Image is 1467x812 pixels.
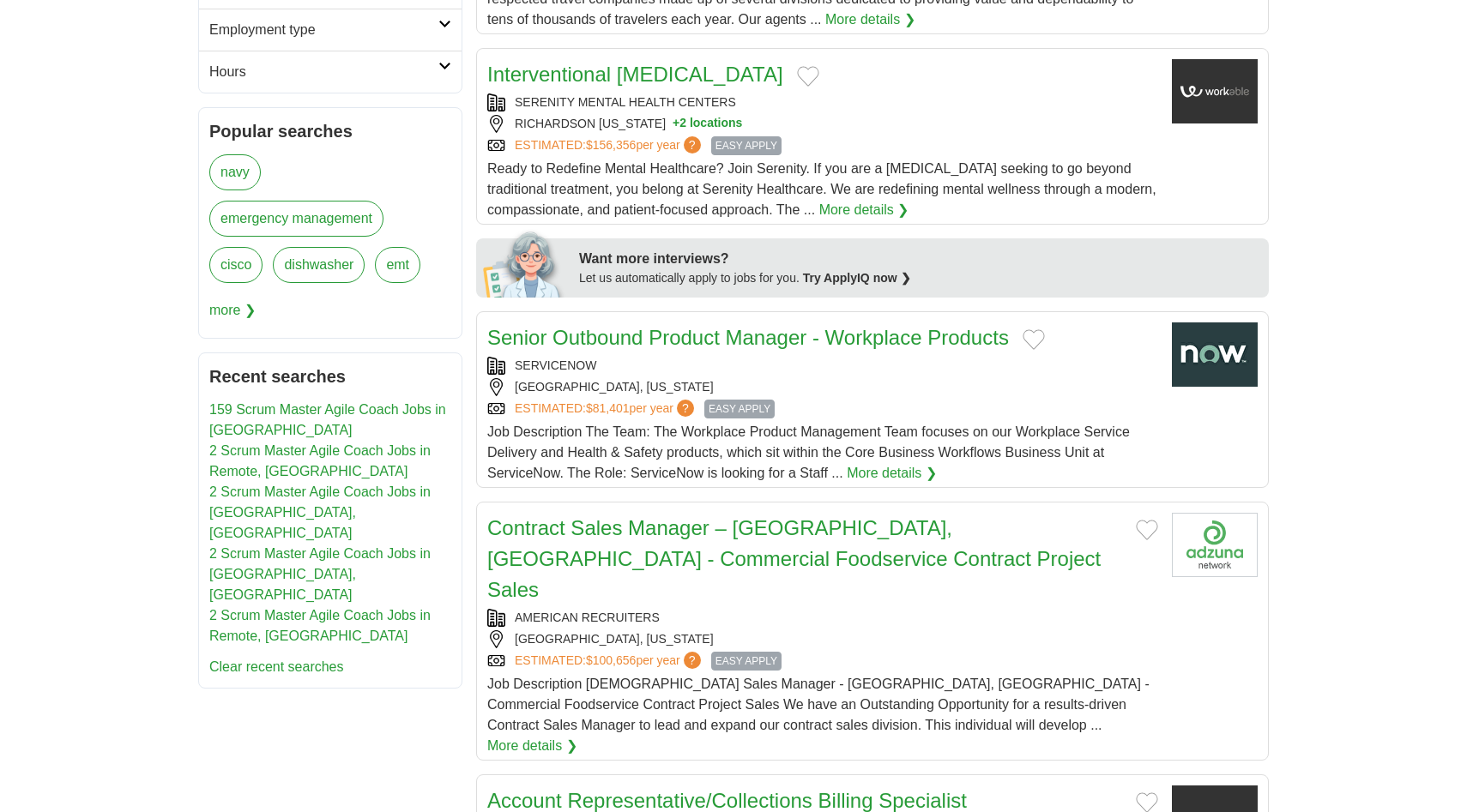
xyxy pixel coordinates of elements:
h2: Popular searches [209,118,451,144]
div: [GEOGRAPHIC_DATA], [US_STATE] [487,630,1158,648]
span: EASY APPLY [711,136,782,155]
a: navy [209,154,261,190]
span: + [673,115,679,133]
a: emt [375,247,420,283]
a: Hours [199,51,462,93]
a: SERVICENOW [515,358,596,372]
a: Interventional [MEDICAL_DATA] [487,63,783,86]
span: more ❯ [209,293,256,328]
span: $100,656 [586,653,636,667]
a: cisco [209,247,263,283]
a: ESTIMATED:$156,356per year? [515,136,704,155]
a: 2 Scrum Master Agile Coach Jobs in Remote, [GEOGRAPHIC_DATA] [209,443,431,478]
span: EASY APPLY [711,652,782,671]
button: +2 locations [673,115,742,133]
span: $156,356 [586,138,636,152]
a: 2 Scrum Master Agile Coach Jobs in [GEOGRAPHIC_DATA], [GEOGRAPHIC_DATA] [209,484,431,540]
img: ServiceNow logo [1172,322,1258,387]
a: Try ApplyIQ now ❯ [803,271,911,285]
a: emergency management [209,201,383,237]
button: Add to favorite jobs [797,66,819,87]
span: ? [684,652,701,669]
a: dishwasher [273,247,365,283]
div: SERENITY MENTAL HEALTH CENTERS [487,93,1158,111]
button: Add to favorite jobs [1136,520,1158,540]
span: Ready to Redefine Mental Healthcare? Join Serenity. If you are a [MEDICAL_DATA] seeking to go bey... [487,161,1156,217]
a: Contract Sales Manager – [GEOGRAPHIC_DATA], [GEOGRAPHIC_DATA] - Commercial Foodservice Contract P... [487,516,1101,601]
a: More details ❯ [847,463,937,484]
button: Add to favorite jobs [1023,329,1045,350]
div: AMERICAN RECRUITERS [487,609,1158,627]
h2: Hours [209,62,438,82]
a: 159 Scrum Master Agile Coach Jobs in [GEOGRAPHIC_DATA] [209,402,446,437]
h2: Recent searches [209,364,451,389]
div: Let us automatically apply to jobs for you. [579,269,1259,287]
a: ESTIMATED:$81,401per year? [515,400,697,418]
a: Senior Outbound Product Manager - Workplace Products [487,326,1009,349]
div: [GEOGRAPHIC_DATA], [US_STATE] [487,378,1158,396]
div: Want more interviews? [579,249,1259,269]
h2: Employment type [209,20,438,40]
span: ? [684,136,701,153]
span: Job Description [DEMOGRAPHIC_DATA] Sales Manager - [GEOGRAPHIC_DATA], [GEOGRAPHIC_DATA] - Commerc... [487,677,1150,732]
a: ESTIMATED:$100,656per year? [515,652,704,671]
div: RICHARDSON [US_STATE] [487,115,1158,133]
span: ? [677,400,694,417]
a: More details ❯ [825,9,915,30]
a: 2 Scrum Master Agile Coach Jobs in [GEOGRAPHIC_DATA], [GEOGRAPHIC_DATA] [209,546,431,602]
img: Company logo [1172,59,1258,123]
a: Clear recent searches [209,659,344,674]
img: Company logo [1172,513,1258,577]
a: 2 Scrum Master Agile Coach Jobs in Remote, [GEOGRAPHIC_DATA] [209,608,431,643]
img: apply-iq-scientist.png [483,229,566,298]
a: Employment type [199,9,462,51]
span: EASY APPLY [704,400,775,418]
span: $81,401 [586,401,630,415]
a: More details ❯ [487,736,577,756]
span: Job Description The Team: The Workplace Product Management Team focuses on our Workplace Service ... [487,424,1130,480]
a: More details ❯ [819,200,909,220]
